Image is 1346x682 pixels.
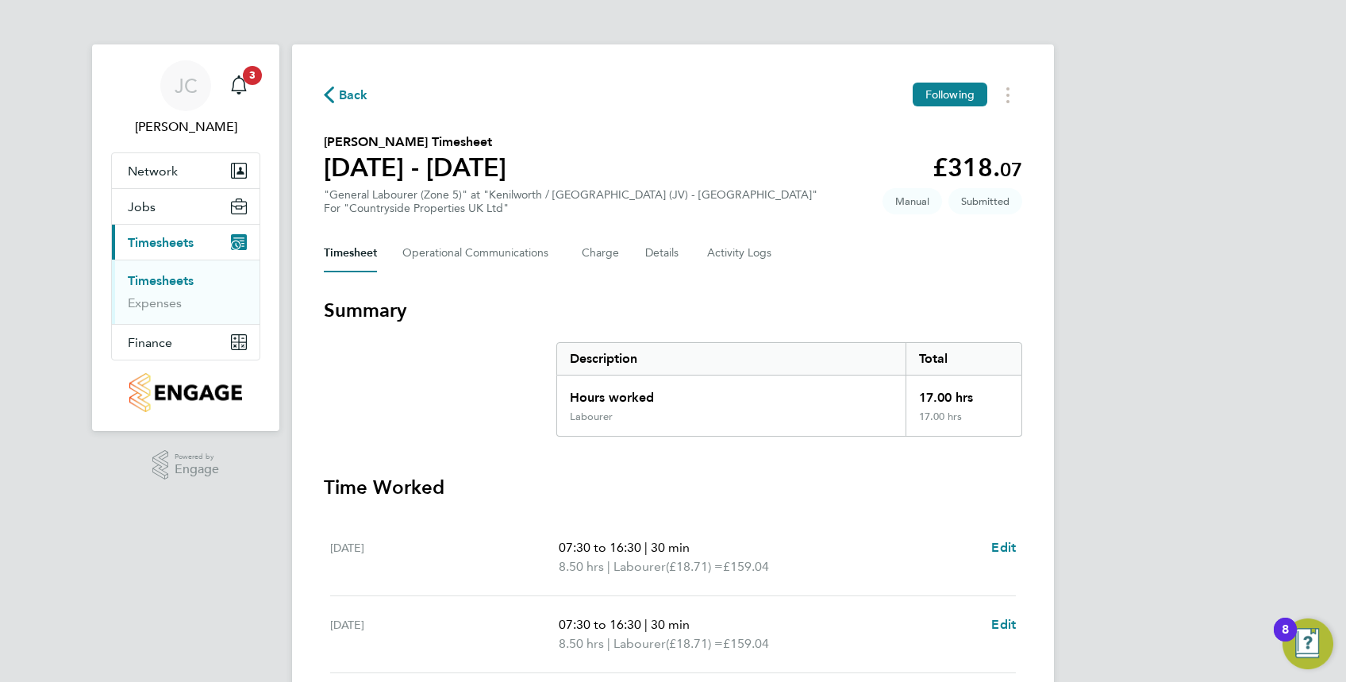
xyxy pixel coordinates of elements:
[175,75,198,96] span: JC
[613,557,666,576] span: Labourer
[991,538,1016,557] a: Edit
[128,273,194,288] a: Timesheets
[557,343,906,375] div: Description
[906,343,1021,375] div: Total
[644,617,648,632] span: |
[112,153,260,188] button: Network
[243,66,262,85] span: 3
[607,636,610,651] span: |
[607,559,610,574] span: |
[330,538,559,576] div: [DATE]
[556,342,1022,437] div: Summary
[402,234,556,272] button: Operational Communications
[324,298,1022,323] h3: Summary
[559,559,604,574] span: 8.50 hrs
[666,559,723,574] span: (£18.71) =
[645,234,682,272] button: Details
[723,559,769,574] span: £159.04
[906,376,1021,410] div: 17.00 hrs
[1283,618,1333,669] button: Open Resource Center, 8 new notifications
[991,615,1016,634] a: Edit
[128,199,156,214] span: Jobs
[723,636,769,651] span: £159.04
[651,617,690,632] span: 30 min
[991,617,1016,632] span: Edit
[112,260,260,324] div: Timesheets
[175,463,219,476] span: Engage
[906,410,1021,436] div: 17.00 hrs
[330,615,559,653] div: [DATE]
[111,60,260,137] a: JC[PERSON_NAME]
[994,83,1022,107] button: Timesheets Menu
[111,118,260,137] span: Jayne Cadman
[557,376,906,410] div: Hours worked
[111,373,260,412] a: Go to home page
[92,44,279,431] nav: Main navigation
[570,410,613,423] div: Labourer
[128,235,194,250] span: Timesheets
[339,86,368,105] span: Back
[1282,630,1289,650] div: 8
[223,60,255,111] a: 3
[582,234,620,272] button: Charge
[324,152,506,183] h1: [DATE] - [DATE]
[128,335,172,350] span: Finance
[112,189,260,224] button: Jobs
[666,636,723,651] span: (£18.71) =
[991,540,1016,555] span: Edit
[644,540,648,555] span: |
[1000,158,1022,181] span: 07
[324,85,368,105] button: Back
[883,188,942,214] span: This timesheet was manually created.
[324,475,1022,500] h3: Time Worked
[324,202,817,215] div: For "Countryside Properties UK Ltd"
[707,234,774,272] button: Activity Logs
[948,188,1022,214] span: This timesheet is Submitted.
[651,540,690,555] span: 30 min
[324,133,506,152] h2: [PERSON_NAME] Timesheet
[913,83,987,106] button: Following
[613,634,666,653] span: Labourer
[324,188,817,215] div: "General Labourer (Zone 5)" at "Kenilworth / [GEOGRAPHIC_DATA] (JV) - [GEOGRAPHIC_DATA]"
[925,87,975,102] span: Following
[112,225,260,260] button: Timesheets
[559,617,641,632] span: 07:30 to 16:30
[324,234,377,272] button: Timesheet
[129,373,241,412] img: countryside-properties-logo-retina.png
[559,540,641,555] span: 07:30 to 16:30
[175,450,219,464] span: Powered by
[128,295,182,310] a: Expenses
[559,636,604,651] span: 8.50 hrs
[112,325,260,360] button: Finance
[152,450,220,480] a: Powered byEngage
[128,164,178,179] span: Network
[933,152,1022,183] app-decimal: £318.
